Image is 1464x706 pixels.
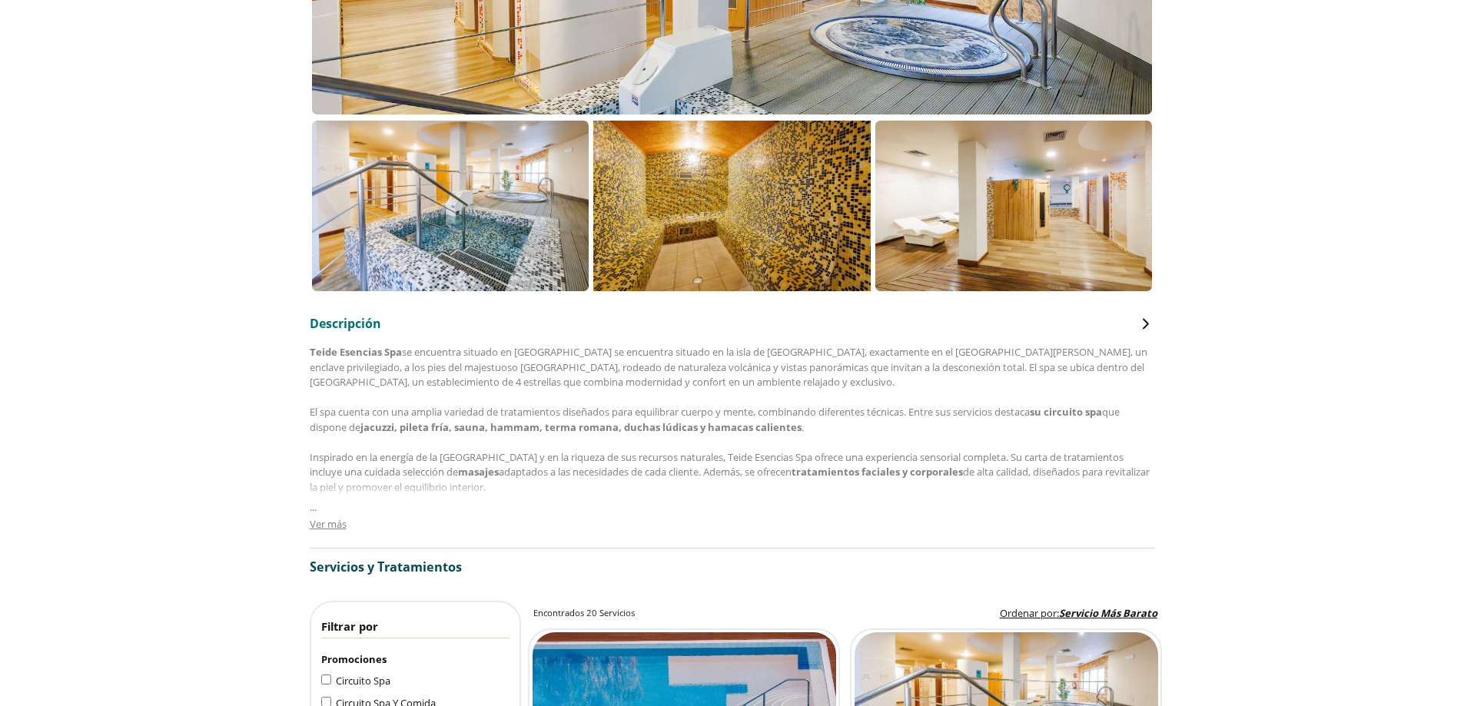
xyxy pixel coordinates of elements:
span: Promociones [321,652,387,666]
button: Ver más [310,517,347,532]
b: su circuito spa [1030,405,1102,419]
span: Ver más [310,517,347,531]
b: Teide Esencias Spa [310,345,402,359]
span: Circuito Spa [336,674,390,688]
span: Descripción [310,315,381,332]
h2: Encontrados 20 Servicios [533,607,635,619]
span: Servicios y Tratamientos [310,559,462,575]
div: se encuentra situado en [GEOGRAPHIC_DATA] se encuentra situado en la isla de [GEOGRAPHIC_DATA], e... [310,345,1155,600]
button: Descripción [310,315,1155,333]
span: Ordenar por [1000,606,1057,620]
b: masajes [458,465,499,479]
span: Filtrar por [321,618,378,634]
b: tratamientos faciales y corporales [792,465,963,479]
label: : [1000,606,1157,621]
span: ... [310,499,317,515]
span: Servicio Más Barato [1059,606,1157,620]
b: jacuzzi, pileta fría, sauna, hammam, terma romana, duchas lúdicas y hamacas calientes [360,420,802,434]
